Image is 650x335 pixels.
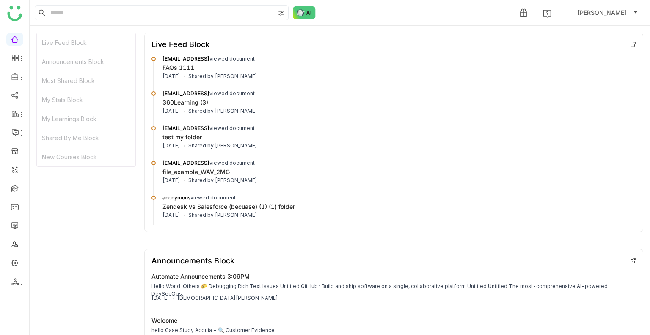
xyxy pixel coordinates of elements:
[151,316,177,325] div: welcome
[162,64,194,71] a: FAQs 1111
[162,133,202,141] a: test my folder
[162,90,255,97] span: viewed document
[37,90,135,109] div: My Stats Block
[162,107,180,115] div: [DATE]
[37,52,135,71] div: Announcements Block
[37,33,135,52] div: Live Feed Block
[151,294,169,302] div: [DATE]
[151,272,250,281] div: Automate Announcements 3:09PM
[162,160,209,166] span: [EMAIL_ADDRESS]
[37,128,135,147] div: Shared By Me Block
[162,142,180,150] div: [DATE]
[162,194,236,201] span: viewed document
[543,9,551,18] img: help.svg
[188,72,257,80] div: Shared by [PERSON_NAME]
[162,125,209,131] span: [EMAIL_ADDRESS]
[188,107,257,115] div: Shared by [PERSON_NAME]
[151,256,234,265] div: Announcements Block
[151,40,209,49] div: Live Feed Block
[162,55,209,62] span: [EMAIL_ADDRESS]
[37,147,135,166] div: New Courses Block
[162,211,180,219] div: [DATE]
[562,6,640,19] button: account_circle[PERSON_NAME]
[162,160,255,166] span: viewed document
[188,211,257,219] div: Shared by [PERSON_NAME]
[162,55,255,62] span: viewed document
[278,10,285,17] img: search-type.svg
[177,294,278,302] div: [DEMOGRAPHIC_DATA][PERSON_NAME]
[162,203,295,210] a: Zendesk vs Salesforce (becuase) (1) (1) folder
[7,6,22,21] img: logo
[162,194,190,201] span: anonymous
[564,8,574,18] i: account_circle
[162,125,255,131] span: viewed document
[188,142,257,150] div: Shared by [PERSON_NAME]
[162,168,230,175] a: file_example_WAV_2MG
[162,177,180,184] div: [DATE]
[37,109,135,128] div: My Learnings Block
[37,71,135,90] div: Most Shared Block
[162,72,180,80] div: [DATE]
[578,8,626,17] span: [PERSON_NAME]
[162,99,208,106] a: 360Learning (3)
[188,177,257,184] div: Shared by [PERSON_NAME]
[162,90,209,97] span: [EMAIL_ADDRESS]
[293,6,316,19] img: ask-buddy-normal.svg
[151,282,630,298] div: Hello World Others 🌮 Debugging Rich Text Issues Untitled GitHub · Build and ship software on a si...
[151,327,275,334] div: hello Case Study Acquia - 🔍 Customer Evidence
